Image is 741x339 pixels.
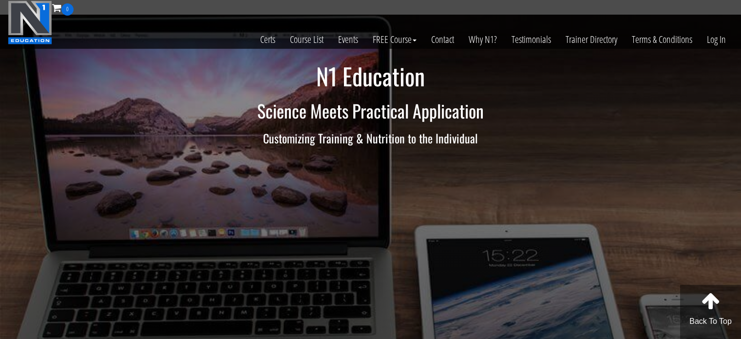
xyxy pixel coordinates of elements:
[700,16,733,63] a: Log In
[625,16,700,63] a: Terms & Conditions
[283,16,331,63] a: Course List
[86,63,656,89] h1: N1 Education
[365,16,424,63] a: FREE Course
[253,16,283,63] a: Certs
[86,101,656,120] h2: Science Meets Practical Application
[558,16,625,63] a: Trainer Directory
[86,132,656,144] h3: Customizing Training & Nutrition to the Individual
[331,16,365,63] a: Events
[52,1,74,14] a: 0
[8,0,52,44] img: n1-education
[461,16,504,63] a: Why N1?
[504,16,558,63] a: Testimonials
[424,16,461,63] a: Contact
[61,3,74,16] span: 0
